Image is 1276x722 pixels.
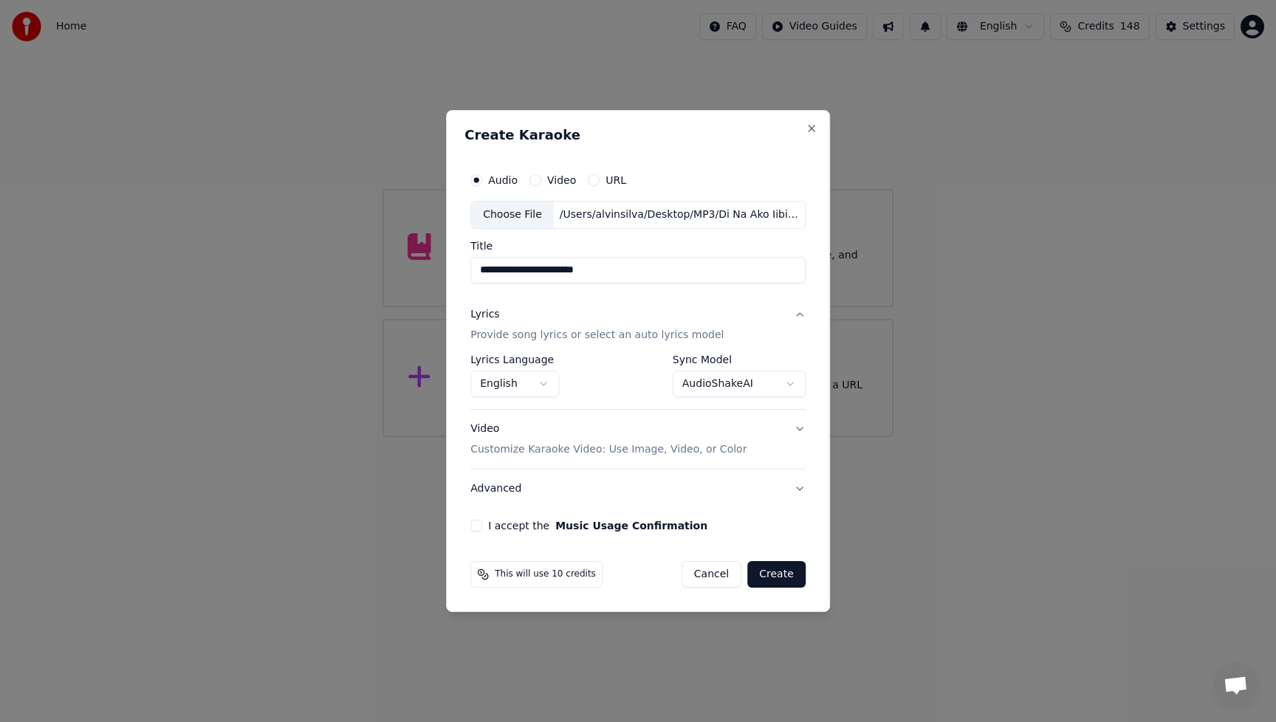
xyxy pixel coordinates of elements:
[554,207,805,222] div: /Users/alvinsilva/Desktop/MP3/Di Na Ako Iibig Pang Muli Rap (feat. JYSN).mp3
[470,354,559,365] label: Lyrics Language
[464,128,812,142] h2: Create Karaoke
[470,354,806,409] div: LyricsProvide song lyrics or select an auto lyrics model
[606,175,626,185] label: URL
[470,307,499,322] div: Lyrics
[682,561,741,588] button: Cancel
[470,470,806,508] button: Advanced
[747,561,806,588] button: Create
[488,175,518,185] label: Audio
[470,422,747,457] div: Video
[495,568,596,580] span: This will use 10 credits
[547,175,576,185] label: Video
[555,520,707,531] button: I accept the
[673,354,806,365] label: Sync Model
[470,442,747,457] p: Customize Karaoke Video: Use Image, Video, or Color
[470,410,806,469] button: VideoCustomize Karaoke Video: Use Image, Video, or Color
[470,295,806,354] button: LyricsProvide song lyrics or select an auto lyrics model
[471,202,554,228] div: Choose File
[488,520,707,531] label: I accept the
[470,241,806,251] label: Title
[470,328,724,343] p: Provide song lyrics or select an auto lyrics model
